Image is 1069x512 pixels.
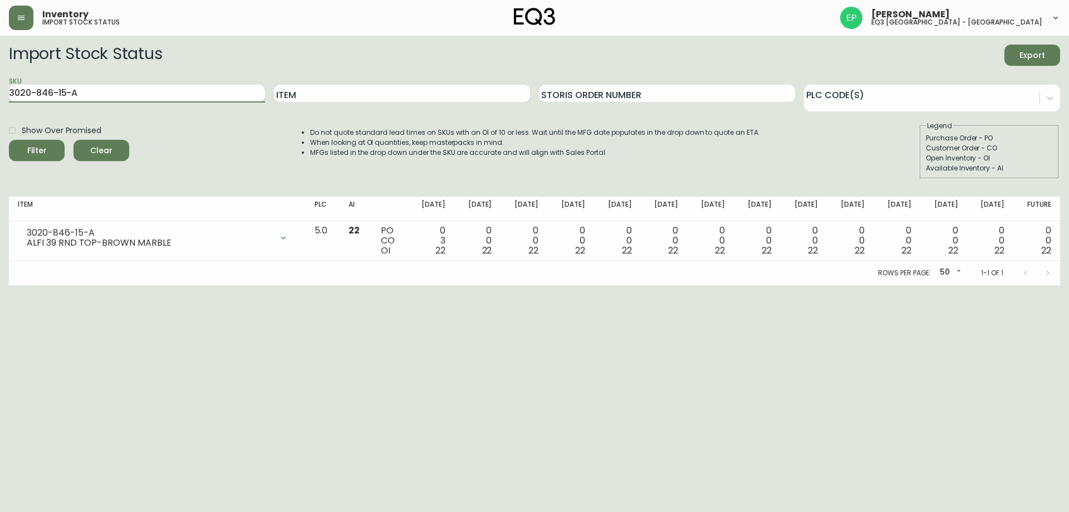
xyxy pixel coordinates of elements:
th: PLC [306,197,340,221]
li: MFGs listed in the drop down under the SKU are accurate and will align with Sales Portal. [310,148,760,158]
span: Export [1013,48,1051,62]
span: 22 [1041,244,1051,257]
button: Clear [73,140,129,161]
li: When looking at OI quantities, keep masterpacks in mind. [310,138,760,148]
div: 0 0 [882,226,911,256]
th: [DATE] [501,197,547,221]
h2: Import Stock Status [9,45,162,66]
div: Available Inventory - AI [926,163,1053,173]
div: 3020-846-15-A [27,228,272,238]
div: 0 0 [603,226,632,256]
h5: eq3 [GEOGRAPHIC_DATA] - [GEOGRAPHIC_DATA] [871,19,1042,26]
th: Item [9,197,306,221]
th: [DATE] [734,197,781,221]
th: AI [340,197,372,221]
div: 0 3 [416,226,445,256]
div: 50 [935,264,963,282]
span: 22 [762,244,772,257]
div: Customer Order - CO [926,143,1053,153]
th: [DATE] [594,197,641,221]
button: Filter [9,140,65,161]
td: 5.0 [306,221,340,261]
div: 0 0 [463,226,492,256]
p: Rows per page: [878,268,931,278]
div: 0 0 [929,226,958,256]
span: 22 [668,244,678,257]
th: [DATE] [454,197,501,221]
li: Do not quote standard lead times on SKUs with an OI of 10 or less. Wait until the MFG date popula... [310,128,760,138]
span: 22 [715,244,725,257]
div: Open Inventory - OI [926,153,1053,163]
th: [DATE] [920,197,967,221]
th: [DATE] [781,197,827,221]
div: 3020-846-15-AALFI 39 RND TOP-BROWN MARBLE [18,226,297,250]
th: [DATE] [874,197,920,221]
span: Show Over Promised [22,125,101,136]
div: 0 0 [836,226,865,256]
span: 22 [349,224,360,237]
span: Clear [82,144,120,158]
div: 0 0 [1022,226,1051,256]
th: Future [1013,197,1060,221]
span: 22 [994,244,1004,257]
span: 22 [482,244,492,257]
div: Purchase Order - PO [926,133,1053,143]
span: 22 [901,244,911,257]
legend: Legend [926,121,953,131]
span: 22 [528,244,538,257]
img: edb0eb29d4ff191ed42d19acdf48d771 [840,7,862,29]
span: 22 [855,244,865,257]
div: 0 0 [509,226,538,256]
h5: import stock status [42,19,120,26]
th: [DATE] [687,197,734,221]
div: 0 0 [790,226,818,256]
div: ALFI 39 RND TOP-BROWN MARBLE [27,238,272,248]
span: [PERSON_NAME] [871,10,950,19]
div: 0 0 [975,226,1004,256]
div: 0 0 [650,226,679,256]
div: 0 0 [556,226,585,256]
div: 0 0 [696,226,725,256]
th: [DATE] [641,197,688,221]
th: [DATE] [547,197,594,221]
button: Export [1004,45,1060,66]
span: OI [381,244,390,257]
div: Filter [27,144,47,158]
span: Inventory [42,10,89,19]
img: logo [514,8,555,26]
span: 22 [622,244,632,257]
div: PO CO [381,226,399,256]
span: 22 [435,244,445,257]
span: 22 [948,244,958,257]
div: 0 0 [743,226,772,256]
p: 1-1 of 1 [981,268,1003,278]
span: 22 [808,244,818,257]
span: 22 [575,244,585,257]
th: [DATE] [967,197,1013,221]
th: [DATE] [827,197,874,221]
th: [DATE] [408,197,454,221]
